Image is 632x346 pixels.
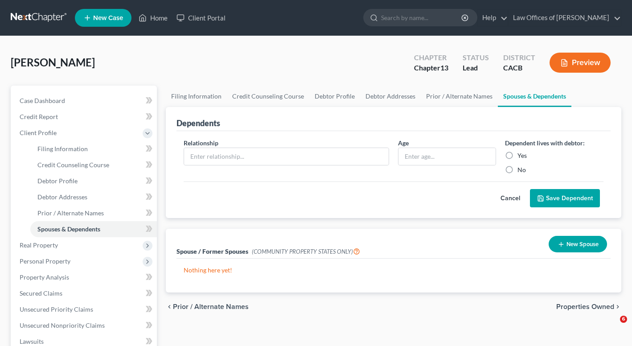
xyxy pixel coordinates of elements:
[602,316,623,337] iframe: Intercom live chat
[37,177,78,185] span: Debtor Profile
[37,209,104,217] span: Prior / Alternate Names
[227,86,309,107] a: Credit Counseling Course
[20,241,58,249] span: Real Property
[30,205,157,221] a: Prior / Alternate Names
[509,10,621,26] a: Law Offices of [PERSON_NAME]
[37,193,87,201] span: Debtor Addresses
[176,118,220,128] div: Dependents
[134,10,172,26] a: Home
[20,305,93,313] span: Unsecured Priority Claims
[30,221,157,237] a: Spouses & Dependents
[360,86,421,107] a: Debtor Addresses
[30,189,157,205] a: Debtor Addresses
[20,338,44,345] span: Lawsuits
[20,321,105,329] span: Unsecured Nonpriority Claims
[556,303,621,310] button: Properties Owned chevron_right
[11,56,95,69] span: [PERSON_NAME]
[503,53,535,63] div: District
[620,316,627,323] span: 6
[184,148,389,165] input: Enter relationship...
[184,139,218,147] span: Relationship
[550,53,611,73] button: Preview
[503,63,535,73] div: CACB
[498,86,571,107] a: Spouses & Dependents
[414,63,448,73] div: Chapter
[166,303,249,310] button: chevron_left Prior / Alternate Names
[505,138,585,148] label: Dependent lives with debtor:
[12,317,157,334] a: Unsecured Nonpriority Claims
[166,303,173,310] i: chevron_left
[491,189,530,207] button: Cancel
[20,129,57,136] span: Client Profile
[20,113,58,120] span: Credit Report
[93,15,123,21] span: New Case
[20,273,69,281] span: Property Analysis
[614,303,621,310] i: chevron_right
[517,151,527,160] label: Yes
[37,161,109,169] span: Credit Counseling Course
[37,145,88,152] span: Filing Information
[172,10,230,26] a: Client Portal
[20,97,65,104] span: Case Dashboard
[12,93,157,109] a: Case Dashboard
[517,165,526,174] label: No
[30,141,157,157] a: Filing Information
[37,225,100,233] span: Spouses & Dependents
[30,173,157,189] a: Debtor Profile
[549,236,607,252] button: New Spouse
[12,301,157,317] a: Unsecured Priority Claims
[176,247,248,255] span: Spouse / Former Spouses
[173,303,249,310] span: Prior / Alternate Names
[398,148,496,165] input: Enter age...
[381,9,463,26] input: Search by name...
[478,10,508,26] a: Help
[166,86,227,107] a: Filing Information
[421,86,498,107] a: Prior / Alternate Names
[20,289,62,297] span: Secured Claims
[309,86,360,107] a: Debtor Profile
[463,53,489,63] div: Status
[184,266,604,275] p: Nothing here yet!
[463,63,489,73] div: Lead
[398,138,409,148] label: Age
[440,63,448,72] span: 13
[20,257,70,265] span: Personal Property
[556,303,614,310] span: Properties Owned
[530,189,600,208] button: Save Dependent
[30,157,157,173] a: Credit Counseling Course
[12,285,157,301] a: Secured Claims
[12,269,157,285] a: Property Analysis
[12,109,157,125] a: Credit Report
[414,53,448,63] div: Chapter
[252,248,360,255] span: (COMMUNITY PROPERTY STATES ONLY)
